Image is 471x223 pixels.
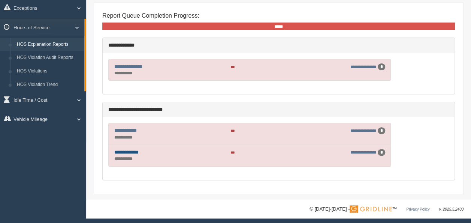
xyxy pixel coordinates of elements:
[439,207,464,211] span: v. 2025.5.2403
[350,205,392,213] img: Gridline
[310,205,464,213] div: © [DATE]-[DATE] - ™
[102,12,455,19] h4: Report Queue Completion Progress:
[13,65,84,78] a: HOS Violations
[13,38,84,51] a: HOS Explanation Reports
[13,51,84,65] a: HOS Violation Audit Reports
[13,78,84,92] a: HOS Violation Trend
[406,207,429,211] a: Privacy Policy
